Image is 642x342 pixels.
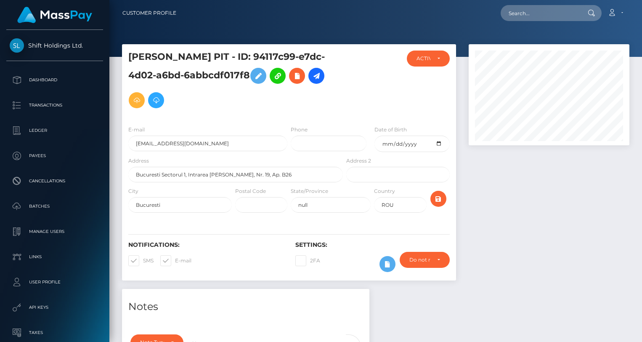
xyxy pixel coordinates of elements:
[6,95,103,116] a: Transactions
[417,55,430,62] div: ACTIVE
[6,120,103,141] a: Ledger
[10,99,100,112] p: Transactions
[10,38,24,53] img: Shift Holdings Ltd.
[128,187,138,195] label: City
[10,74,100,86] p: Dashboard
[10,225,100,238] p: Manage Users
[128,51,338,112] h5: [PERSON_NAME] PIT - ID: 94117c99-e7dc-4d02-a6bd-6abbcdf017f8
[346,157,371,165] label: Address 2
[128,255,154,266] label: SMS
[10,175,100,187] p: Cancellations
[6,196,103,217] a: Batches
[291,126,308,134] label: Phone
[308,68,324,84] a: Initiate Payout
[10,326,100,339] p: Taxes
[122,4,176,22] a: Customer Profile
[10,276,100,289] p: User Profile
[291,187,328,195] label: State/Province
[295,241,450,248] h6: Settings:
[10,150,100,162] p: Payees
[6,171,103,192] a: Cancellations
[6,69,103,91] a: Dashboard
[501,5,580,21] input: Search...
[374,126,407,134] label: Date of Birth
[6,297,103,318] a: API Keys
[10,200,100,213] p: Batches
[10,301,100,314] p: API Keys
[6,221,103,242] a: Manage Users
[407,51,450,67] button: ACTIVE
[10,251,100,263] p: Links
[6,42,103,49] span: Shift Holdings Ltd.
[6,246,103,267] a: Links
[6,272,103,293] a: User Profile
[10,124,100,137] p: Ledger
[128,241,283,248] h6: Notifications:
[128,126,145,134] label: E-mail
[17,7,92,23] img: MassPay Logo
[160,255,191,266] label: E-mail
[409,256,430,263] div: Do not require
[400,252,450,268] button: Do not require
[295,255,320,266] label: 2FA
[128,157,149,165] label: Address
[374,187,395,195] label: Country
[6,145,103,166] a: Payees
[128,299,363,314] h4: Notes
[235,187,266,195] label: Postal Code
